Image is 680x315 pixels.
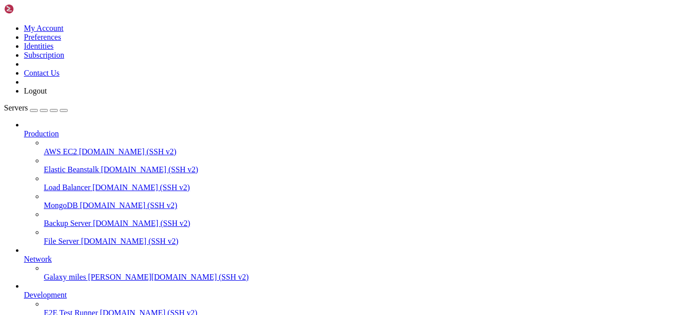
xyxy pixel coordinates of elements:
[93,183,190,192] span: [DOMAIN_NAME] (SSH v2)
[44,219,676,228] a: Backup Server [DOMAIN_NAME] (SSH v2)
[93,219,191,227] span: [DOMAIN_NAME] (SSH v2)
[4,4,61,14] img: Shellngn
[24,87,47,95] a: Logout
[44,183,676,192] a: Load Balancer [DOMAIN_NAME] (SSH v2)
[44,192,676,210] li: MongoDB [DOMAIN_NAME] (SSH v2)
[81,237,179,245] span: [DOMAIN_NAME] (SSH v2)
[44,165,99,174] span: Elastic Beanstalk
[69,273,248,281] span: miles [PERSON_NAME][DOMAIN_NAME] (SSH v2)
[44,219,91,227] span: Backup Server
[24,33,61,41] a: Preferences
[44,210,676,228] li: Backup Server [DOMAIN_NAME] (SSH v2)
[44,174,676,192] li: Load Balancer [DOMAIN_NAME] (SSH v2)
[24,42,54,50] a: Identities
[44,228,676,246] li: File Server [DOMAIN_NAME] (SSH v2)
[44,273,676,282] a: Galaxy miles [PERSON_NAME][DOMAIN_NAME] (SSH v2)
[44,147,676,156] a: AWS EC2 [DOMAIN_NAME] (SSH v2)
[101,165,199,174] span: [DOMAIN_NAME] (SSH v2)
[44,237,676,246] a: File Server [DOMAIN_NAME] (SSH v2)
[24,255,52,263] span: Network
[44,147,77,156] span: AWS EC2
[24,255,676,264] a: Network
[24,51,64,59] a: Subscription
[79,147,177,156] span: [DOMAIN_NAME] (SSH v2)
[24,24,64,32] a: My Account
[44,201,78,210] span: MongoDB
[4,104,68,112] a: Servers
[24,120,676,246] li: Production
[24,129,59,138] span: Production
[24,129,676,138] a: Production
[24,291,67,299] span: Development
[44,273,67,281] span: Galaxy
[44,264,676,282] li: Galaxy miles [PERSON_NAME][DOMAIN_NAME] (SSH v2)
[24,291,676,300] a: Development
[44,165,676,174] a: Elastic Beanstalk [DOMAIN_NAME] (SSH v2)
[44,156,676,174] li: Elastic Beanstalk [DOMAIN_NAME] (SSH v2)
[4,104,28,112] span: Servers
[44,138,676,156] li: AWS EC2 [DOMAIN_NAME] (SSH v2)
[44,237,79,245] span: File Server
[44,201,676,210] a: MongoDB [DOMAIN_NAME] (SSH v2)
[24,246,676,282] li: Network
[24,69,60,77] a: Contact Us
[44,183,91,192] span: Load Balancer
[80,201,177,210] span: [DOMAIN_NAME] (SSH v2)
